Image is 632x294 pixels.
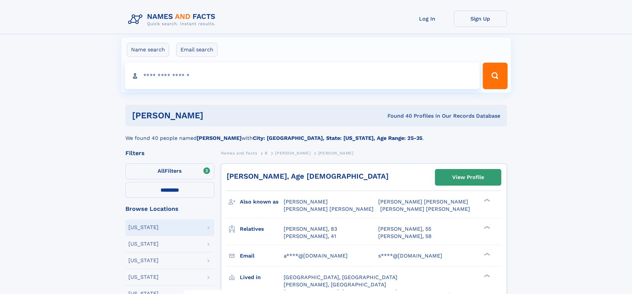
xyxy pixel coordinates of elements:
[128,258,159,263] div: [US_STATE]
[435,169,501,185] a: View Profile
[378,225,431,233] a: [PERSON_NAME], 55
[227,172,388,180] a: [PERSON_NAME], Age [DEMOGRAPHIC_DATA]
[265,151,268,155] span: B
[284,274,397,280] span: [GEOGRAPHIC_DATA], [GEOGRAPHIC_DATA]
[125,163,214,179] label: Filters
[452,170,484,185] div: View Profile
[275,151,311,155] span: [PERSON_NAME]
[240,272,284,283] h3: Lived in
[275,149,311,157] a: [PERSON_NAME]
[295,112,500,120] div: Found 40 Profiles In Our Records Database
[284,281,386,288] span: [PERSON_NAME], [GEOGRAPHIC_DATA]
[284,233,336,240] a: [PERSON_NAME], 41
[125,150,214,156] div: Filters
[284,206,374,212] span: [PERSON_NAME] [PERSON_NAME]
[128,274,159,280] div: [US_STATE]
[221,149,257,157] a: Names and Facts
[125,11,221,29] img: Logo Names and Facts
[482,198,490,203] div: ❯
[378,233,432,240] a: [PERSON_NAME], 58
[158,168,165,174] span: All
[125,63,480,89] input: search input
[318,151,354,155] span: [PERSON_NAME]
[125,126,507,142] div: We found 40 people named with .
[253,135,422,141] b: City: [GEOGRAPHIC_DATA], State: [US_STATE], Age Range: 25-35
[127,43,169,57] label: Name search
[378,199,468,205] span: [PERSON_NAME] [PERSON_NAME]
[482,252,490,256] div: ❯
[176,43,218,57] label: Email search
[284,199,328,205] span: [PERSON_NAME]
[128,225,159,230] div: [US_STATE]
[197,135,242,141] b: [PERSON_NAME]
[454,11,507,27] a: Sign Up
[483,63,507,89] button: Search Button
[380,206,470,212] span: [PERSON_NAME] [PERSON_NAME]
[265,149,268,157] a: B
[132,111,296,120] h1: [PERSON_NAME]
[240,196,284,207] h3: Also known as
[284,225,337,233] a: [PERSON_NAME], 83
[128,241,159,247] div: [US_STATE]
[401,11,454,27] a: Log In
[482,225,490,229] div: ❯
[240,223,284,235] h3: Relatives
[240,250,284,262] h3: Email
[125,206,214,212] div: Browse Locations
[482,273,490,278] div: ❯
